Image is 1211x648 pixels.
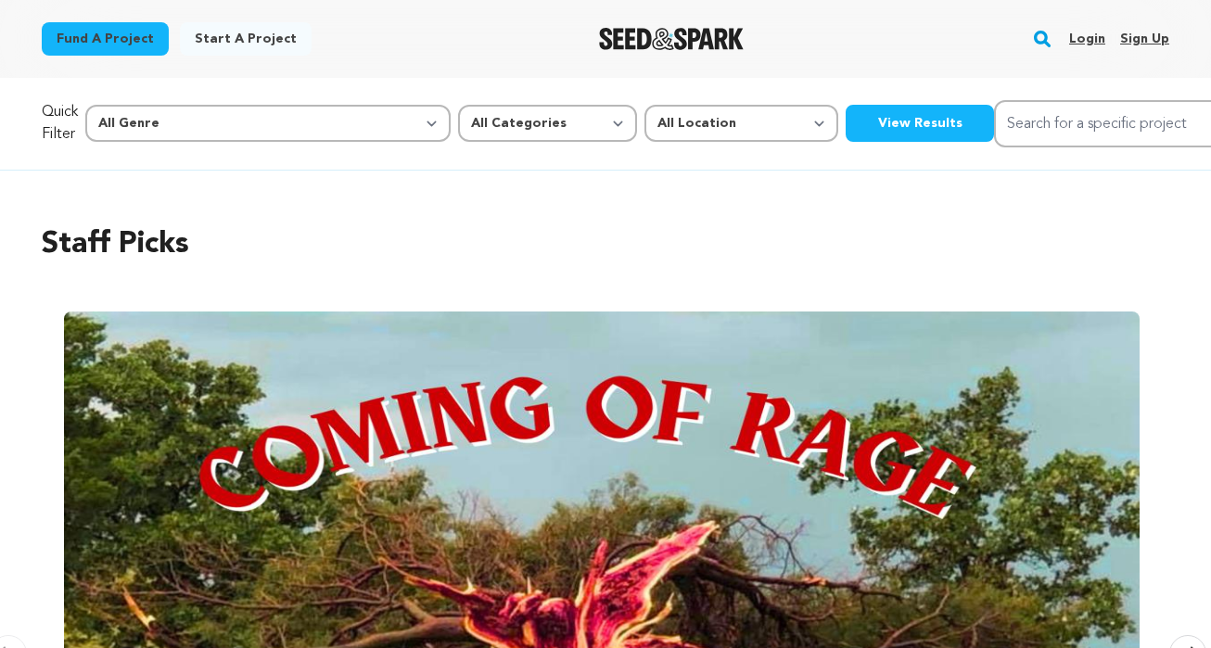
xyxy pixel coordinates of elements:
[180,22,312,56] a: Start a project
[599,28,745,50] img: Seed&Spark Logo Dark Mode
[1069,24,1105,54] a: Login
[1120,24,1169,54] a: Sign up
[42,222,1169,267] h2: Staff Picks
[599,28,745,50] a: Seed&Spark Homepage
[42,101,78,146] p: Quick Filter
[846,105,994,142] button: View Results
[42,22,169,56] a: Fund a project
